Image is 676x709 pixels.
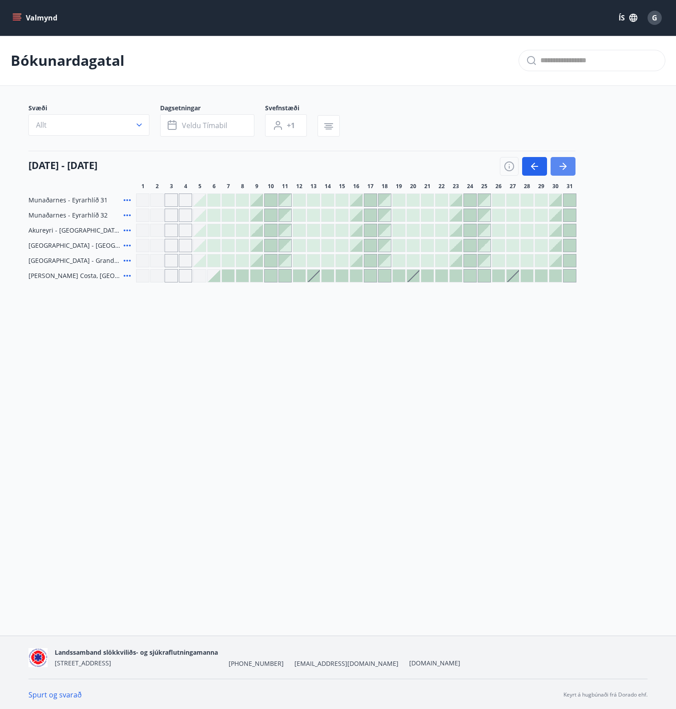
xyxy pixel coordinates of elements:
[156,183,159,190] span: 2
[170,183,173,190] span: 3
[150,224,164,237] div: Gráir dagar eru ekki bókanlegir
[136,254,149,267] div: Gráir dagar eru ekki bókanlegir
[310,183,317,190] span: 13
[136,193,149,207] div: Gráir dagar eru ekki bókanlegir
[150,209,164,222] div: Gráir dagar eru ekki bókanlegir
[410,183,416,190] span: 20
[265,114,307,137] button: +1
[227,183,230,190] span: 7
[55,648,218,657] span: Landssamband slökkviliðs- og sjúkraflutningamanna
[268,183,274,190] span: 10
[11,10,61,26] button: menu
[160,104,265,114] span: Dagsetningar
[294,659,398,668] span: [EMAIL_ADDRESS][DOMAIN_NAME]
[28,196,108,205] span: Munaðarnes - Eyrarhlíð 31
[28,241,120,250] span: [GEOGRAPHIC_DATA] - [GEOGRAPHIC_DATA] 33, NEÐRI HÆÐ
[136,239,149,252] div: Gráir dagar eru ekki bókanlegir
[439,183,445,190] span: 22
[28,256,120,265] span: [GEOGRAPHIC_DATA] - Grandavegur 42F, íbúð 205
[150,239,164,252] div: Gráir dagar eru ekki bókanlegir
[182,121,227,130] span: Veldu tímabil
[141,183,145,190] span: 1
[467,183,473,190] span: 24
[179,239,192,252] div: Gráir dagar eru ekki bókanlegir
[184,183,187,190] span: 4
[552,183,559,190] span: 30
[453,183,459,190] span: 23
[193,269,206,282] div: Gráir dagar eru ekki bókanlegir
[367,183,374,190] span: 17
[652,13,657,23] span: G
[165,209,178,222] div: Gráir dagar eru ekki bókanlegir
[255,183,258,190] span: 9
[36,120,47,130] span: Allt
[325,183,331,190] span: 14
[213,183,216,190] span: 6
[28,158,97,172] h4: [DATE] - [DATE]
[165,269,178,282] div: Gráir dagar eru ekki bókanlegir
[179,209,192,222] div: Gráir dagar eru ekki bókanlegir
[55,659,111,667] span: [STREET_ADDRESS]
[28,114,149,136] button: Allt
[409,659,460,667] a: [DOMAIN_NAME]
[424,183,431,190] span: 21
[28,690,82,700] a: Spurt og svarað
[287,121,295,130] span: +1
[382,183,388,190] span: 18
[481,183,487,190] span: 25
[563,691,648,699] p: Keyrt á hugbúnaði frá Dorado ehf.
[28,271,120,280] span: [PERSON_NAME] Costa, [GEOGRAPHIC_DATA]
[353,183,359,190] span: 16
[296,183,302,190] span: 12
[538,183,544,190] span: 29
[165,224,178,237] div: Gráir dagar eru ekki bókanlegir
[339,183,345,190] span: 15
[165,193,178,207] div: Gráir dagar eru ekki bókanlegir
[28,648,48,667] img: 5co5o51sp293wvT0tSE6jRQ7d6JbxoluH3ek357x.png
[28,104,160,114] span: Svæði
[567,183,573,190] span: 31
[150,193,164,207] div: Gráir dagar eru ekki bókanlegir
[510,183,516,190] span: 27
[136,209,149,222] div: Gráir dagar eru ekki bókanlegir
[179,254,192,267] div: Gráir dagar eru ekki bókanlegir
[179,269,192,282] div: Gráir dagar eru ekki bókanlegir
[136,224,149,237] div: Gráir dagar eru ekki bókanlegir
[524,183,530,190] span: 28
[11,51,125,70] p: Bókunardagatal
[165,254,178,267] div: Gráir dagar eru ekki bókanlegir
[150,254,164,267] div: Gráir dagar eru ekki bókanlegir
[229,659,284,668] span: [PHONE_NUMBER]
[28,211,108,220] span: Munaðarnes - Eyrarhlíð 32
[179,193,192,207] div: Gráir dagar eru ekki bókanlegir
[495,183,502,190] span: 26
[136,269,149,282] div: Gráir dagar eru ekki bókanlegir
[282,183,288,190] span: 11
[165,239,178,252] div: Gráir dagar eru ekki bókanlegir
[160,114,254,137] button: Veldu tímabil
[265,104,318,114] span: Svefnstæði
[150,269,164,282] div: Gráir dagar eru ekki bókanlegir
[198,183,201,190] span: 5
[614,10,642,26] button: ÍS
[396,183,402,190] span: 19
[179,224,192,237] div: Gráir dagar eru ekki bókanlegir
[28,226,120,235] span: Akureyri - [GEOGRAPHIC_DATA] 33, [PERSON_NAME]
[241,183,244,190] span: 8
[644,7,665,28] button: G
